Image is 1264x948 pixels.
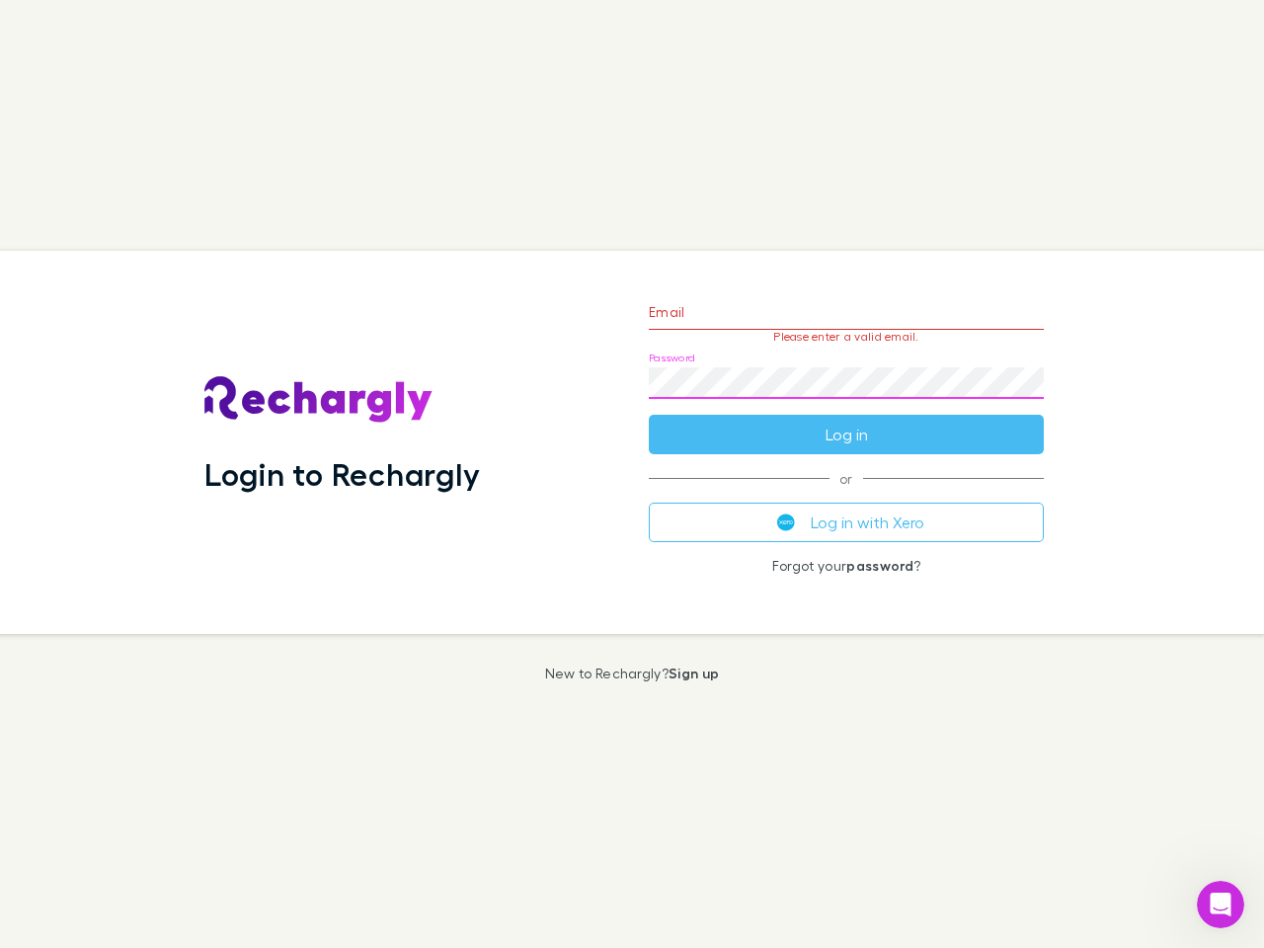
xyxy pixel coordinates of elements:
[204,455,480,493] h1: Login to Rechargly
[777,513,795,531] img: Xero's logo
[649,351,695,365] label: Password
[846,557,913,574] a: password
[649,478,1044,479] span: or
[649,558,1044,574] p: Forgot your ?
[545,666,720,681] p: New to Rechargly?
[649,330,1044,344] p: Please enter a valid email.
[649,415,1044,454] button: Log in
[649,503,1044,542] button: Log in with Xero
[1197,881,1244,928] iframe: Intercom live chat
[204,376,434,424] img: Rechargly's Logo
[669,665,719,681] a: Sign up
